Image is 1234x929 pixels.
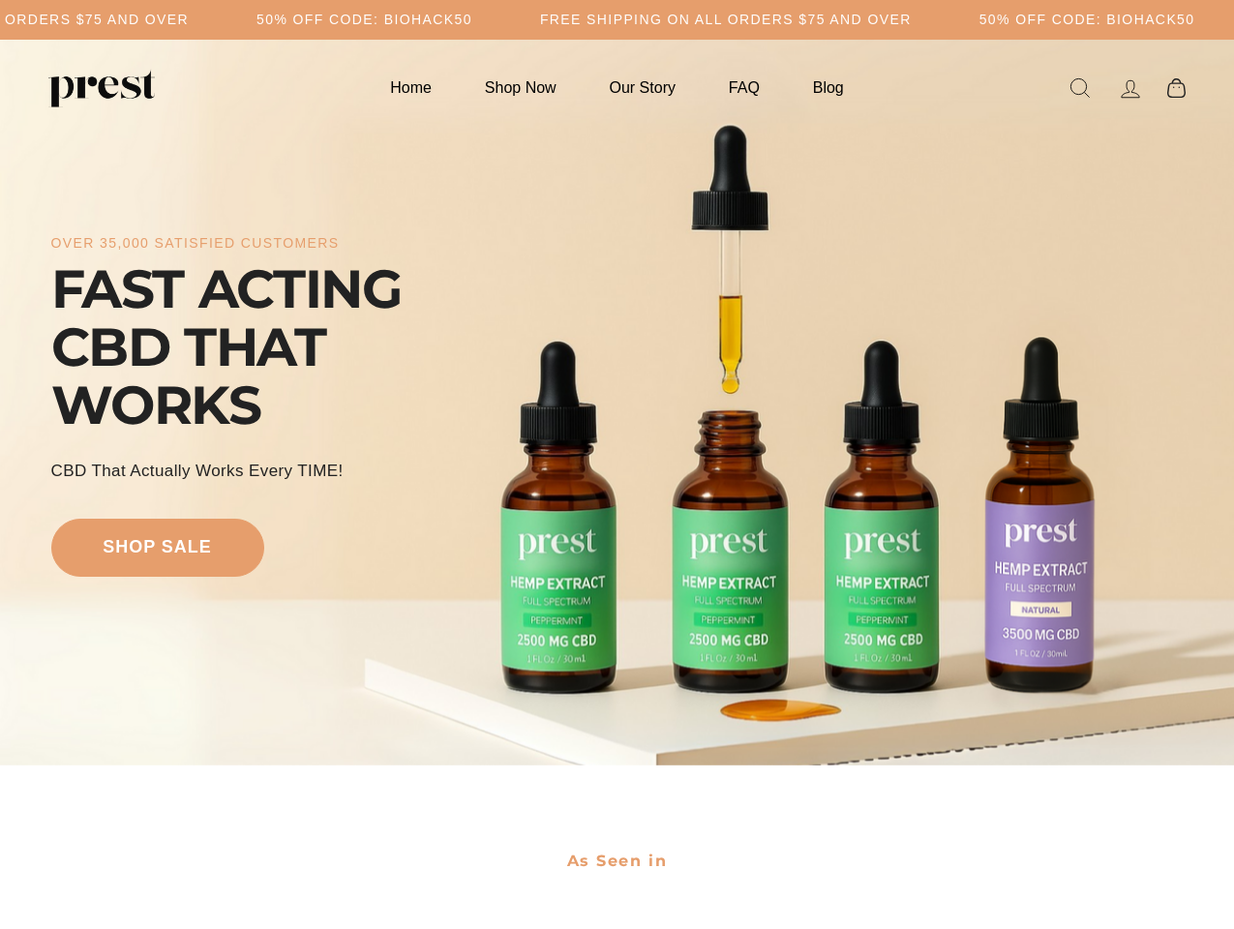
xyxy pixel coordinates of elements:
[586,69,700,106] a: Our Story
[705,69,784,106] a: FAQ
[51,839,1184,883] h2: As Seen in
[51,260,487,435] div: FAST ACTING CBD THAT WORKS
[51,519,264,577] a: shop sale
[256,12,472,28] h5: 50% OFF CODE: BIOHACK50
[51,235,340,252] div: over 35,000 satisfied customers
[366,69,456,106] a: Home
[461,69,581,106] a: Shop Now
[540,12,912,28] h5: Free Shipping on all orders $75 and over
[48,69,155,107] img: PREST ORGANICS
[789,69,868,106] a: Blog
[51,459,344,483] div: CBD That Actually Works every TIME!
[366,69,867,106] ul: Primary
[979,12,1195,28] h5: 50% OFF CODE: BIOHACK50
